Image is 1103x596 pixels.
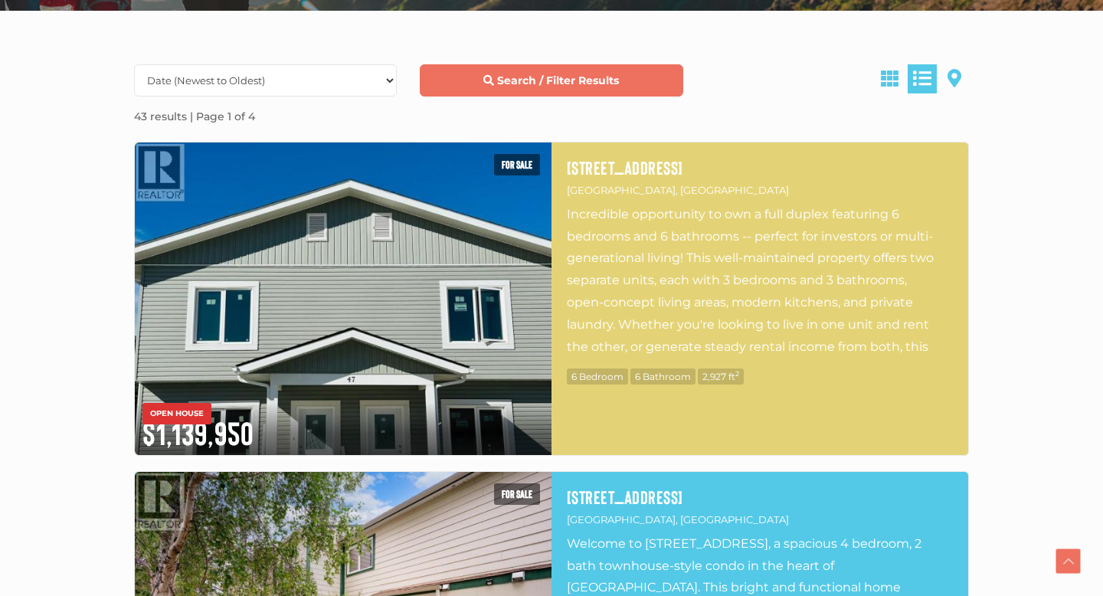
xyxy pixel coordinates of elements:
span: For sale [494,483,540,505]
a: [STREET_ADDRESS] [567,158,953,178]
span: 2,927 ft [698,368,744,385]
span: For sale [494,154,540,175]
p: [GEOGRAPHIC_DATA], [GEOGRAPHIC_DATA] [567,511,953,529]
img: 47 ELLWOOD STREET, Whitehorse, Yukon [135,142,551,455]
span: Open House [142,403,211,424]
span: 6 Bathroom [630,368,696,385]
p: [GEOGRAPHIC_DATA], [GEOGRAPHIC_DATA] [567,182,953,199]
a: Search / Filter Results [420,64,682,97]
span: 6 Bedroom [567,368,628,385]
strong: Search / Filter Results [497,74,619,87]
sup: 2 [735,369,739,378]
div: $1,139,950 [135,403,551,455]
a: [STREET_ADDRESS] [567,487,953,507]
p: Incredible opportunity to own a full duplex featuring 6 bedrooms and 6 bathrooms -- perfect for i... [567,204,953,357]
strong: 43 results | Page 1 of 4 [134,110,255,123]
